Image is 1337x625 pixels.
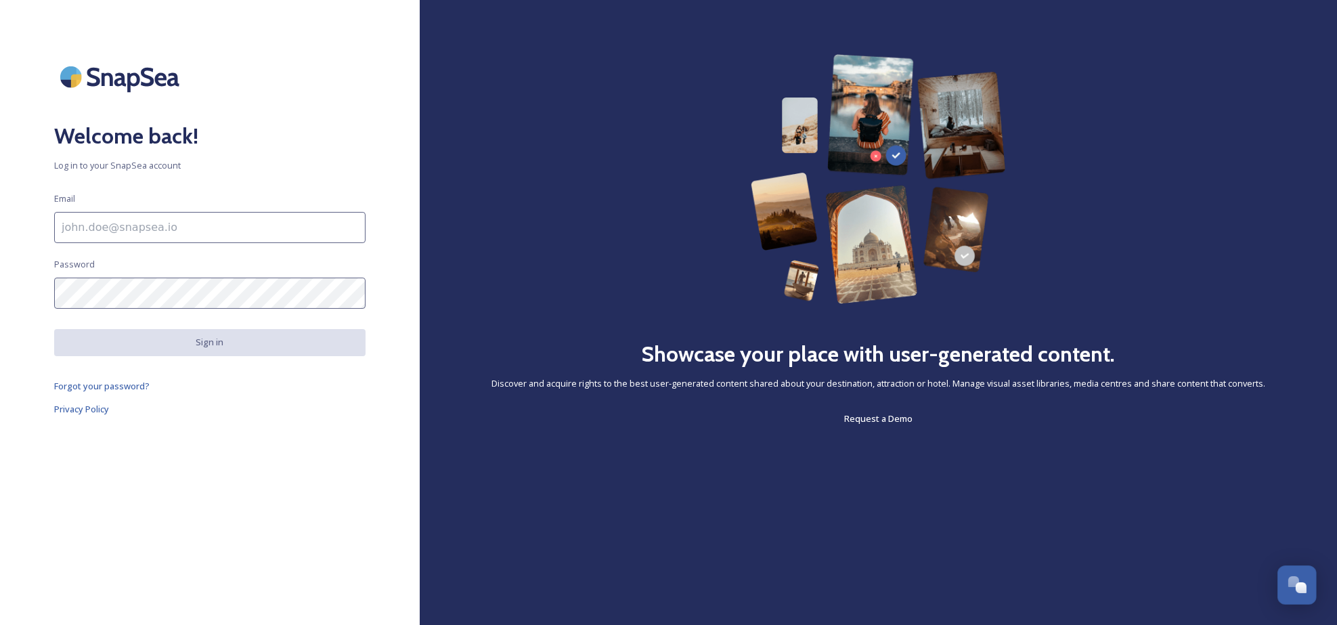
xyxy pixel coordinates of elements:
[54,159,366,172] span: Log in to your SnapSea account
[54,258,95,271] span: Password
[491,377,1265,390] span: Discover and acquire rights to the best user-generated content shared about your destination, att...
[844,412,913,425] span: Request a Demo
[54,403,109,415] span: Privacy Policy
[54,192,75,205] span: Email
[54,54,190,100] img: SnapSea Logo
[1277,565,1317,605] button: Open Chat
[54,212,366,243] input: john.doe@snapsea.io
[54,380,150,392] span: Forgot your password?
[844,410,913,427] a: Request a Demo
[54,329,366,355] button: Sign in
[642,338,1116,370] h2: Showcase your place with user-generated content.
[54,378,366,394] a: Forgot your password?
[751,54,1006,304] img: 63b42ca75bacad526042e722_Group%20154-p-800.png
[54,120,366,152] h2: Welcome back!
[54,401,366,417] a: Privacy Policy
